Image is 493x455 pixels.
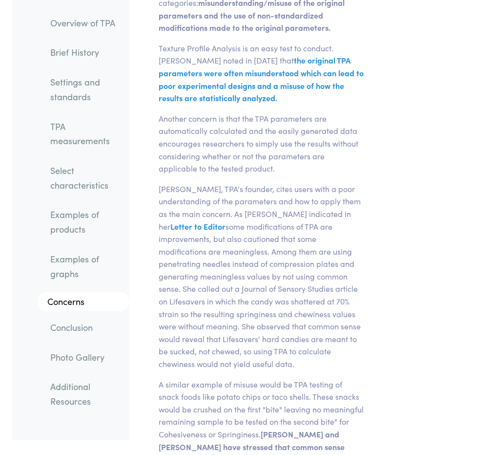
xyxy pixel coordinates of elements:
[38,292,129,311] a: Concerns
[42,71,129,108] a: Settings and standards
[42,115,129,152] a: TPA measurements
[159,42,364,105] p: Texture Profile Analysis is an easy test to conduct. [PERSON_NAME] noted in [DATE] that
[42,42,129,64] a: Brief History
[42,12,129,34] a: Overview of TPA
[42,204,129,240] a: Examples of products
[170,221,226,232] span: Letter to Editor
[159,112,364,175] p: Another concern is that the TPA parameters are automatically calculated and the easily generated ...
[42,248,129,284] a: Examples of graphs
[159,183,364,370] p: [PERSON_NAME], TPA's founder, cites users with a poor understanding of the parameters and how to ...
[42,376,129,412] a: Additional Resources
[42,346,129,368] a: Photo Gallery
[42,159,129,196] a: Select characteristics
[42,316,129,339] a: Conclusion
